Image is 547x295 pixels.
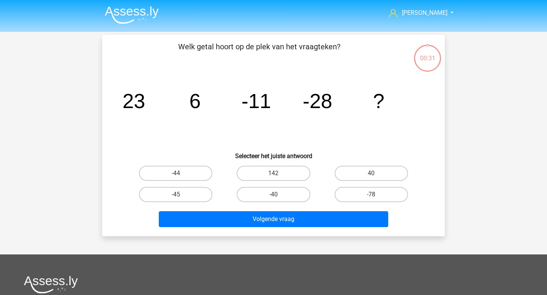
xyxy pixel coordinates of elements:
img: Assessly logo [24,276,78,293]
label: 142 [237,166,310,181]
label: -78 [335,187,408,202]
label: 40 [335,166,408,181]
a: [PERSON_NAME] [386,8,448,17]
p: Welk getal hoort op de plek van het vraagteken? [114,41,404,64]
button: Volgende vraag [159,211,389,227]
tspan: 23 [122,89,145,112]
img: Assessly [105,6,159,24]
div: 00:31 [413,44,442,63]
span: [PERSON_NAME] [402,9,447,16]
h6: Selecteer het juiste antwoord [114,146,433,160]
label: -45 [139,187,212,202]
label: -40 [237,187,310,202]
label: -44 [139,166,212,181]
tspan: 6 [190,89,201,112]
tspan: -11 [242,89,271,112]
tspan: -28 [303,89,332,112]
tspan: ? [373,89,384,112]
